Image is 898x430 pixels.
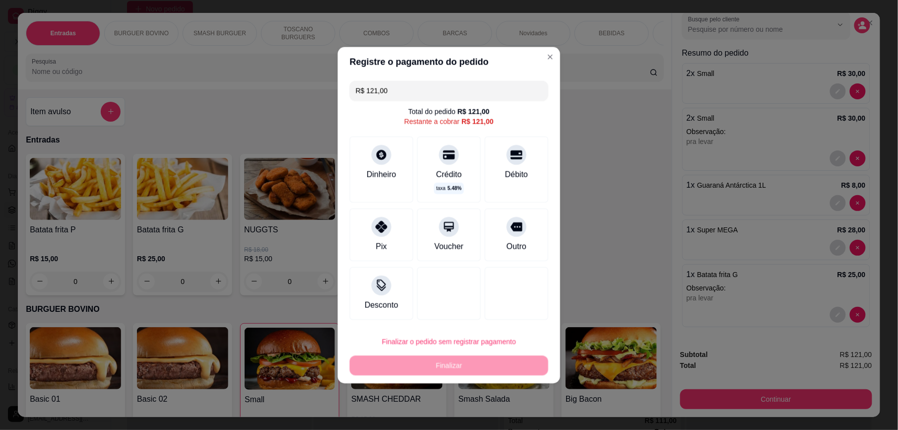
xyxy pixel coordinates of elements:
button: Close [542,49,558,65]
div: Desconto [365,299,398,311]
div: Dinheiro [367,168,396,180]
div: R$ 121,00 [457,106,490,116]
header: Registre o pagamento do pedido [338,47,560,76]
p: taxa [436,184,461,192]
div: Restante a cobrar [404,116,494,126]
div: R$ 121,00 [461,116,494,126]
div: Pix [376,241,387,253]
span: 5.48 % [448,184,461,192]
div: Total do pedido [408,106,490,116]
div: Crédito [436,168,462,180]
input: Ex.: hambúrguer de cordeiro [356,80,542,100]
div: Outro [507,241,526,253]
div: Voucher [435,241,464,253]
button: Finalizar o pedido sem registrar pagamento [350,332,548,352]
div: Débito [505,168,528,180]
